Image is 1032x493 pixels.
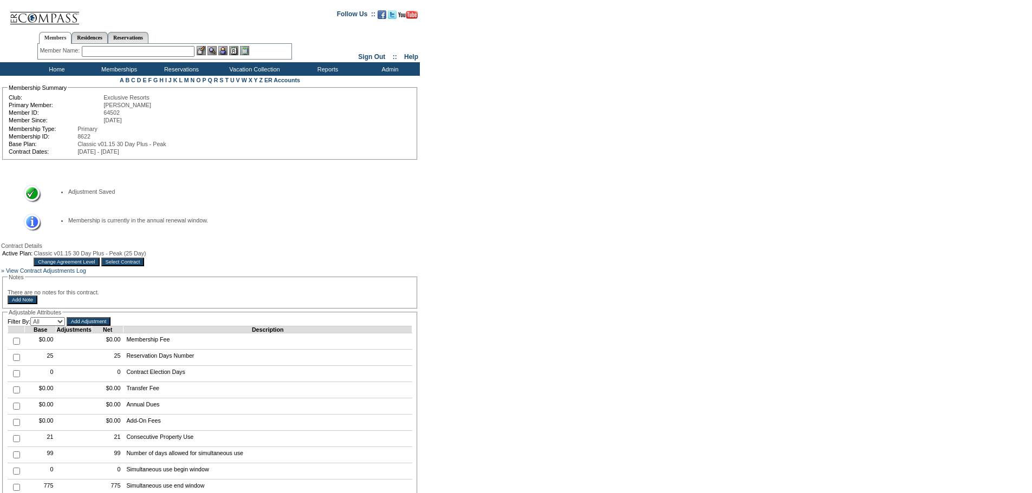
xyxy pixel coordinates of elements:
input: Select Contract [101,258,145,266]
a: ER Accounts [264,77,300,83]
td: $0.00 [25,415,56,431]
td: Contract Election Days [124,366,412,382]
a: F [148,77,152,83]
a: Reservations [108,32,148,43]
span: [DATE] - [DATE] [77,148,119,155]
input: Add Adjustment [67,317,111,326]
a: R [214,77,218,83]
td: Home [24,62,87,76]
a: K [173,77,178,83]
a: Residences [72,32,108,43]
td: 0 [25,366,56,382]
td: $0.00 [25,382,56,398]
td: Transfer Fee [124,382,412,398]
span: Primary [77,126,98,132]
td: 21 [92,431,123,447]
td: 25 [25,350,56,366]
legend: Membership Summary [8,84,68,91]
img: View [207,46,217,55]
a: T [225,77,229,83]
a: B [125,77,129,83]
a: Z [259,77,263,83]
td: 0 [92,463,123,479]
img: Become our fan on Facebook [378,10,386,19]
a: N [191,77,195,83]
a: U [230,77,235,83]
a: M [184,77,189,83]
span: [DATE] [103,117,122,123]
a: E [142,77,146,83]
td: Follow Us :: [337,9,375,22]
td: 21 [25,431,56,447]
span: [PERSON_NAME] [103,102,151,108]
a: D [137,77,141,83]
td: Add-On Fees [124,415,412,431]
img: Compass Home [9,3,80,25]
input: Change Agreement Level [34,258,99,266]
td: Annual Dues [124,398,412,415]
a: C [131,77,135,83]
td: Contract Dates: [9,148,76,155]
a: Y [254,77,258,83]
td: Membership Fee [124,333,412,350]
legend: Notes [8,274,25,280]
td: Consecutive Property Use [124,431,412,447]
a: O [196,77,200,83]
td: Member ID: [9,109,102,116]
div: Member Name: [40,46,82,55]
td: 0 [25,463,56,479]
td: $0.00 [92,333,123,350]
td: $0.00 [25,333,56,350]
a: J [168,77,172,83]
td: 99 [92,447,123,463]
span: Classic v01.15 30 Day Plus - Peak (25 Day) [34,250,146,257]
a: » View Contract Adjustments Log [1,267,86,274]
a: G [153,77,158,83]
td: Simultaneous use begin window [124,463,412,479]
img: Subscribe to our YouTube Channel [398,11,418,19]
td: $0.00 [92,415,123,431]
img: b_calculator.gif [240,46,249,55]
td: $0.00 [25,398,56,415]
a: Subscribe to our YouTube Channel [398,14,418,20]
img: Information Message [17,214,41,232]
td: Vacation Collection [211,62,295,76]
td: Primary Member: [9,102,102,108]
td: Base [25,326,56,333]
a: Follow us on Twitter [388,14,397,20]
td: Membership Type: [9,126,76,132]
td: Club: [9,94,102,101]
a: V [236,77,240,83]
li: Adjustment Saved [68,188,401,195]
a: L [179,77,182,83]
td: $0.00 [92,382,123,398]
td: Membership ID: [9,133,76,140]
td: Reports [295,62,358,76]
li: Membership is currently in the annual renewal window. [68,217,401,224]
a: P [203,77,206,83]
a: Q [207,77,212,83]
a: H [159,77,164,83]
td: $0.00 [92,398,123,415]
a: W [242,77,247,83]
a: S [219,77,223,83]
a: Members [39,32,72,44]
td: Net [92,326,123,333]
td: Description [124,326,412,333]
a: Sign Out [358,53,385,61]
td: Base Plan: [9,141,76,147]
a: I [165,77,167,83]
img: b_edit.gif [197,46,206,55]
td: Active Plan: [2,250,33,257]
a: Become our fan on Facebook [378,14,386,20]
td: Memberships [87,62,149,76]
img: Reservations [229,46,238,55]
span: :: [393,53,397,61]
img: Follow us on Twitter [388,10,397,19]
td: Reservation Days Number [124,350,412,366]
td: Number of days allowed for simultaneous use [124,447,412,463]
td: 99 [25,447,56,463]
a: A [120,77,124,83]
td: Member Since: [9,117,102,123]
td: Adjustments [56,326,92,333]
